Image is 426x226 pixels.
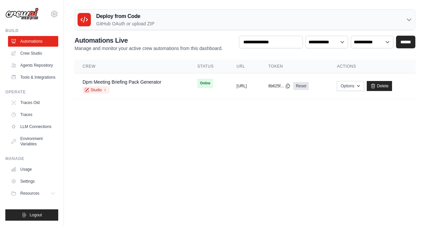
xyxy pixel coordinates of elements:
a: Tools & Integrations [8,72,58,83]
a: Agents Repository [8,60,58,71]
a: Automations [8,36,58,47]
div: Operate [5,89,58,95]
span: Online [197,79,213,88]
h3: Deploy from Code [96,12,154,20]
a: Studio [83,87,109,93]
p: GitHub OAuth or upload ZIP [96,20,154,27]
button: Resources [8,188,58,199]
img: Logo [5,8,39,20]
a: LLM Connections [8,121,58,132]
a: Usage [8,164,58,175]
span: Logout [30,212,42,218]
button: 8b625f... [268,83,291,89]
span: Resources [20,191,39,196]
div: Manage [5,156,58,161]
a: Traces [8,109,58,120]
a: Environment Variables [8,133,58,149]
th: Actions [329,60,415,73]
button: Logout [5,209,58,221]
th: Crew [75,60,189,73]
button: Options [337,81,364,91]
p: Manage and monitor your active crew automations from this dashboard. [75,45,223,52]
a: Reset [293,82,309,90]
th: Token [260,60,329,73]
h2: Automations Live [75,36,223,45]
th: Status [189,60,229,73]
th: URL [229,60,260,73]
a: Crew Studio [8,48,58,59]
a: Settings [8,176,58,187]
div: Build [5,28,58,33]
a: Delete [367,81,392,91]
a: Dpm Meeting Briefing Pack Generator [83,79,161,85]
a: Traces Old [8,97,58,108]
